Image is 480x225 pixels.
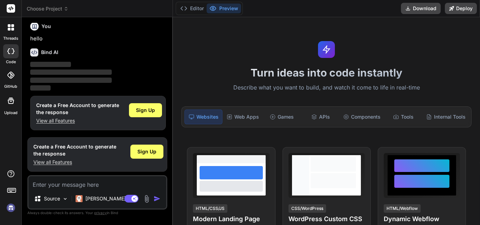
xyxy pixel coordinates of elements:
[193,204,227,213] div: HTML/CSS/JS
[177,83,476,92] p: Describe what you want to build, and watch it come to life in real-time
[76,195,83,202] img: Claude 4 Sonnet
[41,23,51,30] h6: You
[154,195,161,202] img: icon
[177,4,207,13] button: Editor
[5,202,17,214] img: signin
[36,102,119,116] h1: Create a Free Account to generate the response
[340,110,383,124] div: Components
[401,3,441,14] button: Download
[44,195,60,202] p: Source
[94,211,107,215] span: privacy
[288,214,365,224] h4: WordPress Custom CSS
[302,110,339,124] div: APIs
[385,110,422,124] div: Tools
[85,195,138,202] p: [PERSON_NAME] 4 S..
[27,5,69,12] span: Choose Project
[30,70,112,75] span: ‌
[30,62,71,67] span: ‌
[177,66,476,79] h1: Turn ideas into code instantly
[143,195,151,203] img: attachment
[4,84,17,90] label: GitHub
[288,204,326,213] div: CSS/WordPress
[224,110,262,124] div: Web Apps
[263,110,300,124] div: Games
[384,204,421,213] div: HTML/Webflow
[30,85,51,91] span: ‌
[137,148,156,155] span: Sign Up
[136,107,155,114] span: Sign Up
[3,35,18,41] label: threads
[36,117,119,124] p: View all Features
[423,110,468,124] div: Internal Tools
[207,4,241,13] button: Preview
[4,110,18,116] label: Upload
[30,35,166,43] p: hello
[193,214,269,224] h4: Modern Landing Page
[41,49,58,56] h6: Bind AI
[27,210,167,216] p: Always double-check its answers. Your in Bind
[33,159,116,166] p: View all Features
[30,78,112,83] span: ‌
[33,143,116,157] h1: Create a Free Account to generate the response
[445,3,477,14] button: Deploy
[6,59,16,65] label: code
[62,196,68,202] img: Pick Models
[184,110,222,124] div: Websites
